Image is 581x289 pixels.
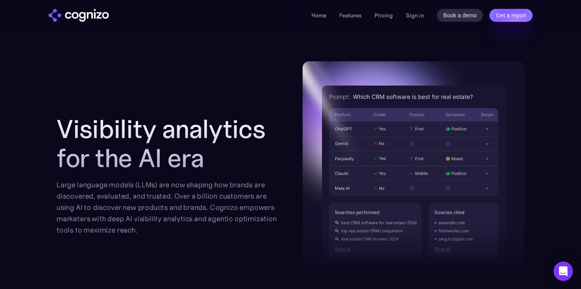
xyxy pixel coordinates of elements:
[48,9,109,22] a: home
[406,10,424,20] a: Sign in
[56,179,278,236] div: Large language models (LLMs) are now shaping how brands are discovered, evaluated, and trusted. O...
[311,12,326,19] a: Home
[374,12,393,19] a: Pricing
[56,115,278,173] h2: Visibility analytics for the AI era
[339,12,362,19] a: Features
[48,9,109,22] img: cognizo logo
[437,9,483,22] a: Book a demo
[554,262,573,281] div: Open Intercom Messenger
[489,9,533,22] a: Get a report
